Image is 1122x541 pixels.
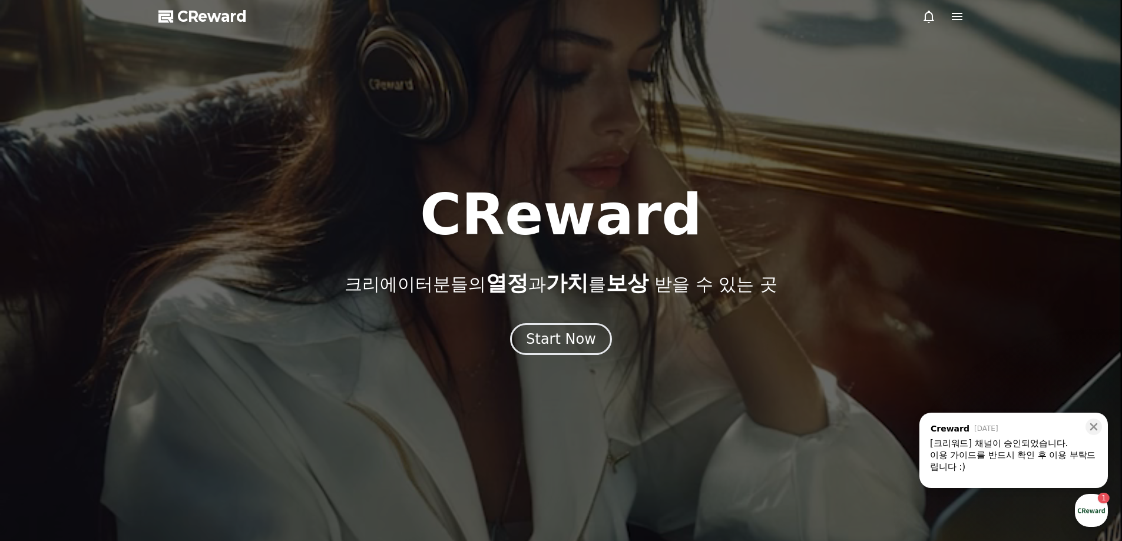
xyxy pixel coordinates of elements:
[526,330,596,349] div: Start Now
[510,335,612,346] a: Start Now
[510,323,612,355] button: Start Now
[158,7,247,26] a: CReward
[345,271,777,295] p: 크리에이터분들의 과 를 받을 수 있는 곳
[486,271,528,295] span: 열정
[606,271,648,295] span: 보상
[420,187,702,243] h1: CReward
[546,271,588,295] span: 가치
[177,7,247,26] span: CReward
